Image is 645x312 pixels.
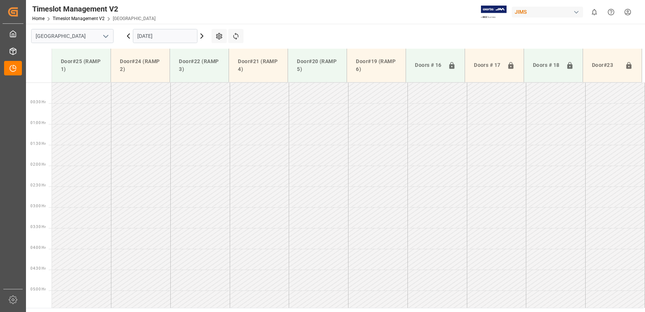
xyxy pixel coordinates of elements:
span: 00:30 Hr [30,100,46,104]
div: Doors # 18 [530,58,563,72]
button: Help Center [603,4,619,20]
span: 04:30 Hr [30,266,46,270]
span: 01:00 Hr [30,121,46,125]
a: Home [32,16,45,21]
div: Door#23 [589,58,622,72]
div: Door#19 (RAMP 6) [353,55,400,76]
a: Timeslot Management V2 [53,16,105,21]
button: open menu [100,30,111,42]
span: 03:00 Hr [30,204,46,208]
div: Doors # 17 [471,58,504,72]
div: Door#21 (RAMP 4) [235,55,282,76]
span: 02:30 Hr [30,183,46,187]
div: Door#20 (RAMP 5) [294,55,341,76]
div: Door#24 (RAMP 2) [117,55,164,76]
span: 01:30 Hr [30,142,46,146]
div: JIMS [512,7,583,17]
div: Timeslot Management V2 [32,3,155,14]
button: show 0 new notifications [586,4,603,20]
span: 03:30 Hr [30,225,46,229]
div: Door#22 (RAMP 3) [176,55,223,76]
span: 05:00 Hr [30,287,46,291]
input: DD.MM.YYYY [133,29,197,43]
button: JIMS [512,5,586,19]
span: 02:00 Hr [30,162,46,166]
span: 04:00 Hr [30,246,46,250]
div: Door#25 (RAMP 1) [58,55,105,76]
input: Type to search/select [31,29,114,43]
img: Exertis%20JAM%20-%20Email%20Logo.jpg_1722504956.jpg [481,6,507,19]
div: Doors # 16 [412,58,445,72]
